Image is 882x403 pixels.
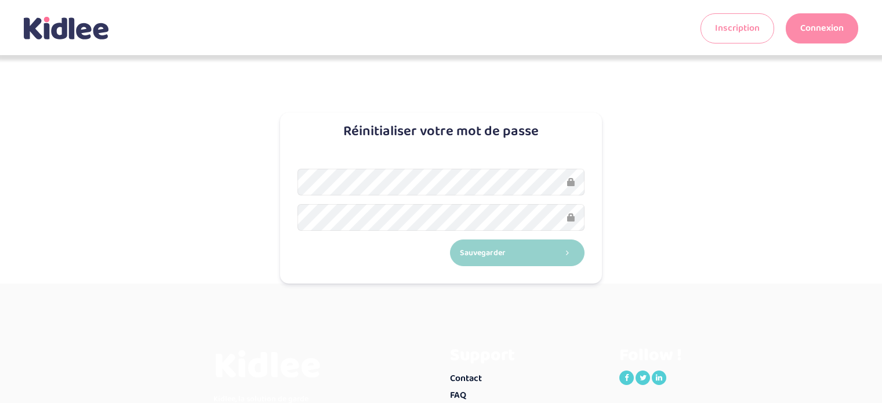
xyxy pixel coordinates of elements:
[619,346,772,365] h3: Follow !
[289,124,593,139] h3: Réinitialiser votre mot de passe
[786,13,858,43] a: Connexion
[450,371,602,387] a: Contact
[9,78,873,101] h1: Nouveau mot de passe
[213,346,329,387] h3: Kidlee
[450,346,602,365] h3: Support
[700,13,774,43] a: Inscription
[450,239,585,267] button: Sauvegarder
